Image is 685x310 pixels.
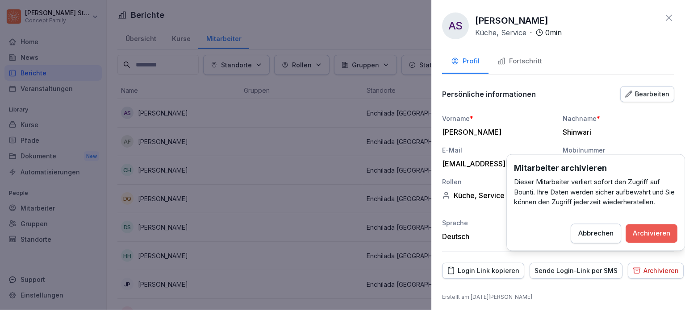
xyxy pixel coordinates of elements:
button: Archivieren [626,224,677,243]
div: Profil [451,56,480,66]
p: Erstellt am : [DATE][PERSON_NAME] [442,293,674,301]
p: 0 min [545,27,562,38]
div: Archivieren [633,228,670,238]
p: [PERSON_NAME] [475,14,548,27]
h3: Mitarbeiter archivieren [514,162,677,174]
button: Archivieren [628,263,684,279]
button: Profil [442,50,489,74]
p: Küche, Service [475,27,526,38]
div: Nachname [563,114,674,123]
div: Login Link kopieren [447,266,519,276]
div: Deutsch [442,232,554,241]
button: Bearbeiten [620,86,674,102]
div: [EMAIL_ADDRESS][DOMAIN_NAME] [442,159,549,168]
button: Login Link kopieren [442,263,524,279]
button: Fortschritt [489,50,551,74]
div: [PERSON_NAME] [442,128,549,136]
div: Mobilnummer [563,145,674,155]
div: Vorname [442,114,554,123]
p: Dieser Mitarbeiter verliert sofort den Zugriff auf Bounti. Ihre Daten werden sicher aufbewahrt un... [514,178,677,208]
button: Abbrechen [571,223,621,243]
div: Bearbeiten [625,89,669,99]
div: Fortschritt [497,56,542,66]
div: Küche, Service [442,191,554,200]
div: Sprache [442,218,554,227]
div: AS [442,12,469,39]
div: Abbrechen [578,228,614,238]
div: E-Mail [442,145,554,155]
div: Rollen [442,177,554,186]
div: · [475,27,562,38]
div: Shinwari [563,128,670,136]
button: Sende Login-Link per SMS [530,263,622,279]
div: Archivieren [633,266,679,276]
p: Persönliche informationen [442,90,536,99]
div: Sende Login-Link per SMS [535,266,618,276]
